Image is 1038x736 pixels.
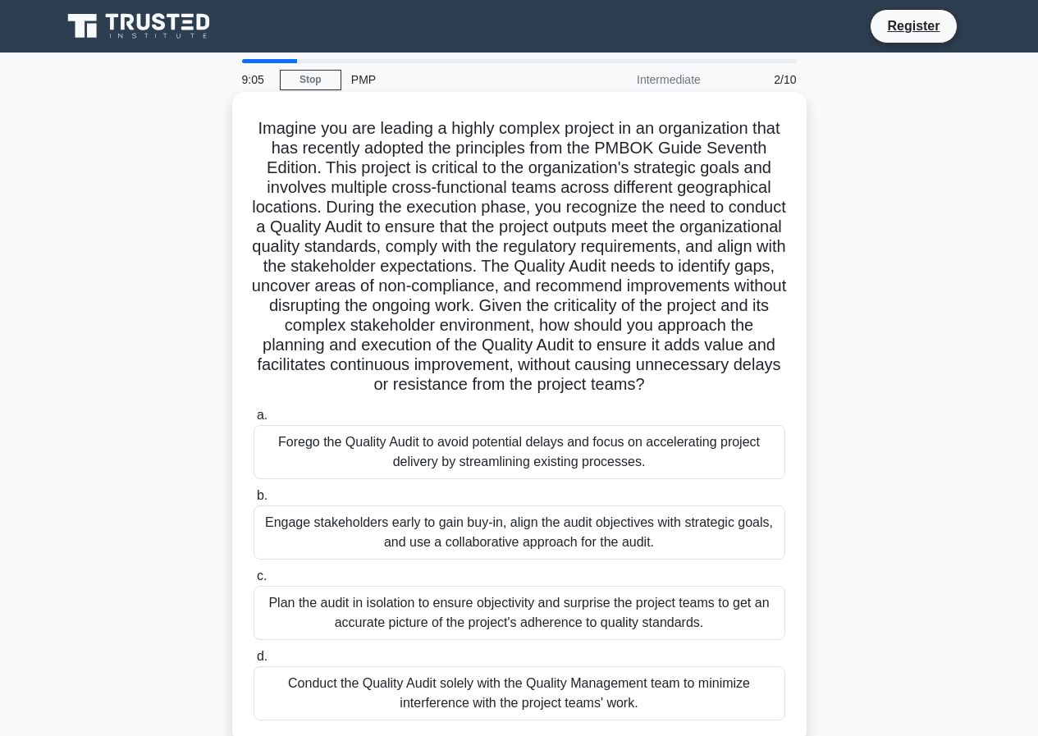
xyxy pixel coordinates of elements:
[280,70,341,90] a: Stop
[257,488,268,502] span: b.
[252,118,787,395] h5: Imagine you are leading a highly complex project in an organization that has recently adopted the...
[257,649,268,663] span: d.
[877,16,949,36] a: Register
[257,408,268,422] span: a.
[257,569,267,583] span: c.
[254,586,785,640] div: Plan the audit in isolation to ensure objectivity and surprise the project teams to get an accura...
[232,63,280,96] div: 9:05
[567,63,711,96] div: Intermediate
[711,63,807,96] div: 2/10
[254,666,785,720] div: Conduct the Quality Audit solely with the Quality Management team to minimize interference with t...
[254,425,785,479] div: Forego the Quality Audit to avoid potential delays and focus on accelerating project delivery by ...
[341,63,567,96] div: PMP
[254,505,785,560] div: Engage stakeholders early to gain buy-in, align the audit objectives with strategic goals, and us...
